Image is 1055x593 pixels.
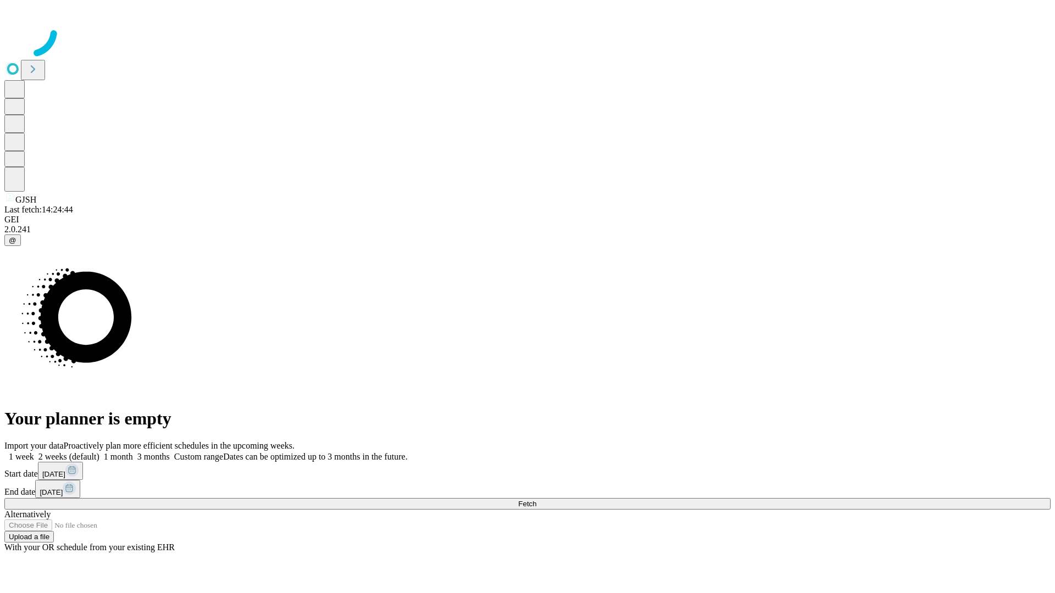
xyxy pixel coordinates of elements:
[42,470,65,478] span: [DATE]
[40,488,63,496] span: [DATE]
[64,441,295,450] span: Proactively plan more efficient schedules in the upcoming weeks.
[4,498,1051,510] button: Fetch
[174,452,223,461] span: Custom range
[4,441,64,450] span: Import your data
[137,452,170,461] span: 3 months
[223,452,407,461] span: Dates can be optimized up to 3 months in the future.
[4,205,73,214] span: Last fetch: 14:24:44
[38,452,99,461] span: 2 weeks (default)
[38,462,83,480] button: [DATE]
[518,500,536,508] span: Fetch
[4,542,175,552] span: With your OR schedule from your existing EHR
[4,531,54,542] button: Upload a file
[4,480,1051,498] div: End date
[4,462,1051,480] div: Start date
[4,510,51,519] span: Alternatively
[9,236,16,244] span: @
[4,215,1051,225] div: GEI
[4,234,21,246] button: @
[15,195,36,204] span: GJSH
[104,452,133,461] span: 1 month
[9,452,34,461] span: 1 week
[4,409,1051,429] h1: Your planner is empty
[4,225,1051,234] div: 2.0.241
[35,480,80,498] button: [DATE]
